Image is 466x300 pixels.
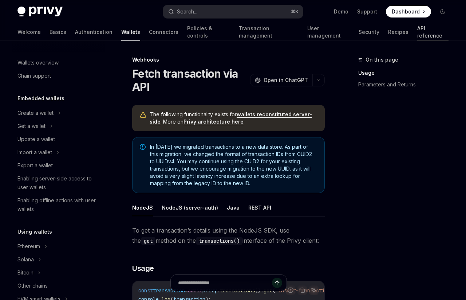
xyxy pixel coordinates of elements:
[272,278,282,288] button: Send message
[17,23,41,41] a: Welcome
[17,196,100,214] div: Enabling offline actions with user wallets
[386,6,431,17] a: Dashboard
[437,6,449,17] button: Toggle dark mode
[196,237,242,245] code: transactions()
[150,111,317,125] span: The following functionality exists for . More on
[163,5,303,18] button: Search...⌘K
[17,174,100,192] div: Enabling server-side access to user wallets
[12,69,105,82] a: Chain support
[139,112,147,119] svg: Warning
[17,122,46,130] div: Get a wallet
[132,67,247,93] h1: Fetch transaction via API
[17,148,52,157] div: Import a wallet
[132,199,153,216] button: NodeJS
[183,118,244,125] a: Privy architecture here
[250,74,312,86] button: Open in ChatGPT
[17,227,52,236] h5: Using wallets
[17,281,48,290] div: Other chains
[141,237,155,245] code: get
[140,144,146,150] svg: Note
[12,279,105,292] a: Other chains
[359,23,379,41] a: Security
[264,77,308,84] span: Open in ChatGPT
[291,9,299,15] span: ⌘ K
[307,23,349,41] a: User management
[388,23,408,41] a: Recipes
[227,199,240,216] button: Java
[50,23,66,41] a: Basics
[334,8,348,15] a: Demo
[239,23,299,41] a: Transaction management
[12,194,105,216] a: Enabling offline actions with user wallets
[17,135,55,144] div: Update a wallet
[17,268,33,277] div: Bitcoin
[12,172,105,194] a: Enabling server-side access to user wallets
[366,55,398,64] span: On this page
[75,23,112,41] a: Authentication
[121,23,140,41] a: Wallets
[17,109,54,117] div: Create a wallet
[358,67,454,79] a: Usage
[132,263,154,273] span: Usage
[12,159,105,172] a: Export a wallet
[17,71,51,80] div: Chain support
[149,23,178,41] a: Connectors
[12,56,105,69] a: Wallets overview
[162,199,218,216] button: NodeJS (server-auth)
[17,161,53,170] div: Export a wallet
[12,133,105,146] a: Update a wallet
[248,199,271,216] button: REST API
[177,7,197,16] div: Search...
[357,8,377,15] a: Support
[187,23,230,41] a: Policies & controls
[358,79,454,90] a: Parameters and Returns
[17,7,63,17] img: dark logo
[132,56,325,63] div: Webhooks
[17,94,64,103] h5: Embedded wallets
[132,225,325,246] span: To get a transaction’s details using the NodeJS SDK, use the method on the interface of the Privy...
[17,242,40,251] div: Ethereum
[17,255,34,264] div: Solana
[417,23,449,41] a: API reference
[392,8,420,15] span: Dashboard
[150,143,317,187] span: In [DATE] we migrated transactions to a new data store. As part of this migration, we changed the...
[17,58,59,67] div: Wallets overview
